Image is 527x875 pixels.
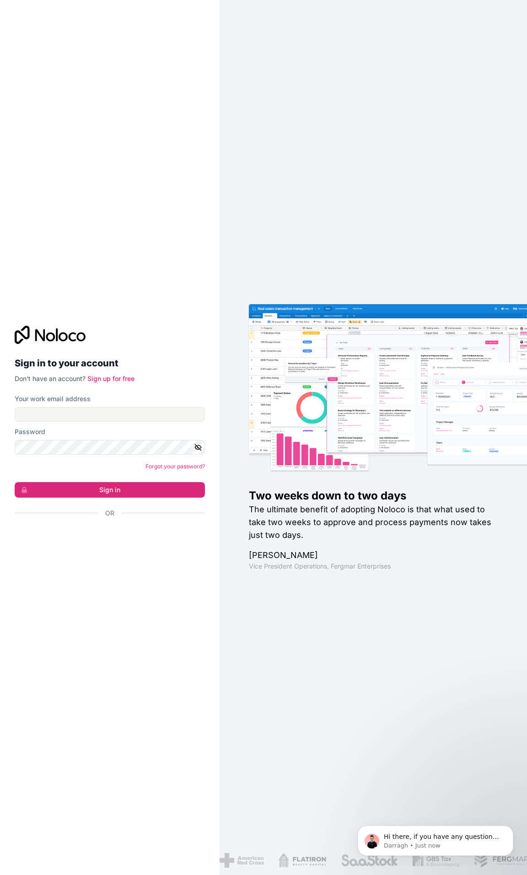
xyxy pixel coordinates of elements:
[340,853,398,868] img: /assets/saastock-C6Zbiodz.png
[15,355,205,371] h2: Sign in to your account
[15,482,205,498] button: Sign in
[344,806,527,870] iframe: Intercom notifications message
[278,853,326,868] img: /assets/flatiron-C8eUkumj.png
[87,375,134,382] a: Sign up for free
[249,562,498,571] h1: Vice President Operations , Fergmar Enterprises
[249,549,498,562] h1: [PERSON_NAME]
[249,488,498,503] h1: Two weeks down to two days
[15,440,205,455] input: Password
[15,427,45,436] label: Password
[249,503,498,542] h2: The ultimate benefit of adopting Noloco is that what used to take two weeks to approve and proces...
[15,394,91,403] label: Your work email address
[145,463,205,470] a: Forgot your password?
[219,853,263,868] img: /assets/american-red-cross-BAupjrZR.png
[10,528,202,548] iframe: Sign in with Google Button
[105,509,114,518] span: Or
[15,407,205,422] input: Email address
[15,375,86,382] span: Don't have an account?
